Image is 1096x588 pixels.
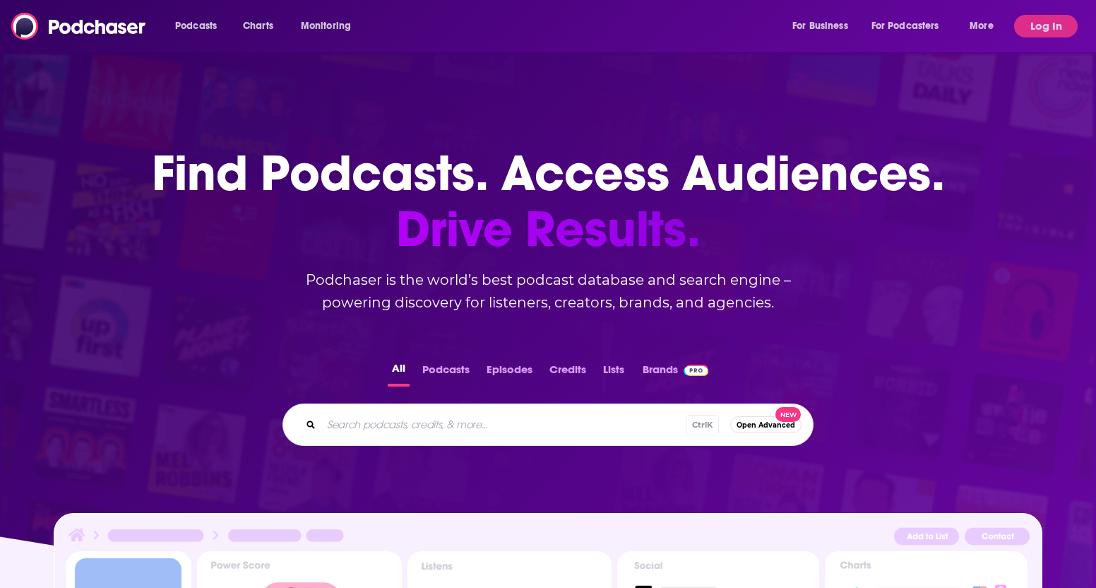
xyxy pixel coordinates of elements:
span: More [970,16,994,36]
span: Drive Results. [152,201,945,257]
button: Log In [1014,15,1078,37]
input: Search podcasts, credits, & more... [321,413,686,436]
span: Open Advanced [737,421,795,429]
button: Episodes [482,359,537,387]
button: open menu [782,15,866,37]
a: BrandsPodchaser Pro [643,359,708,387]
img: Podcast Insights Header [66,526,1030,551]
button: open menu [165,15,235,37]
img: Podchaser Pro [684,365,708,376]
button: open menu [862,15,960,37]
button: open menu [960,15,1011,37]
h1: Find Podcasts. Access Audiences. [152,146,945,257]
button: Credits [545,359,590,387]
div: Search podcasts, credits, & more... [282,404,814,446]
span: New [775,407,801,422]
span: Ctrl K [686,415,719,435]
button: open menu [291,15,369,37]
img: Podchaser - Follow, Share and Rate Podcasts [11,13,147,40]
span: Monitoring [301,16,351,36]
span: Podcasts [175,16,217,36]
button: Lists [599,359,629,387]
button: All [388,359,410,387]
span: Charts [243,16,273,36]
button: Open AdvancedNew [730,416,802,433]
a: Charts [234,15,282,37]
span: For Business [792,16,848,36]
h2: Podchaser is the world’s best podcast database and search engine – powering discovery for listene... [266,269,830,314]
button: Podcasts [418,359,474,387]
span: For Podcasters [871,16,939,36]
